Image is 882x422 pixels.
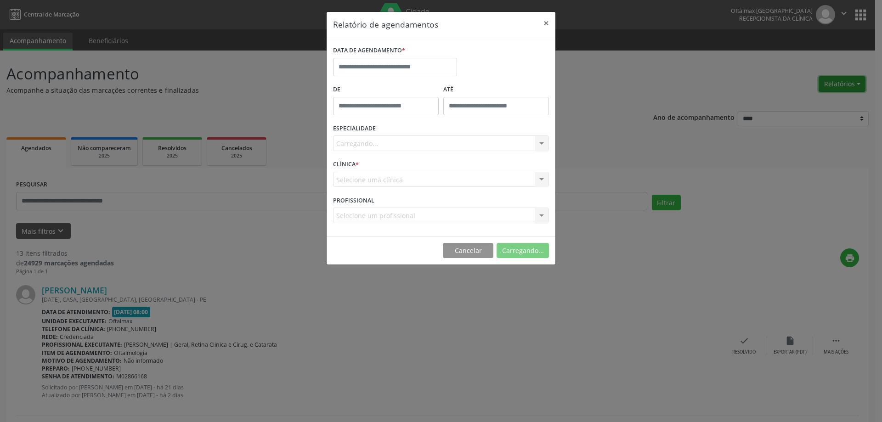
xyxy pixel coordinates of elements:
label: CLÍNICA [333,158,359,172]
button: Cancelar [443,243,493,259]
button: Close [537,12,555,34]
label: ESPECIALIDADE [333,122,376,136]
label: DATA DE AGENDAMENTO [333,44,405,58]
label: De [333,83,439,97]
button: Carregando... [497,243,549,259]
h5: Relatório de agendamentos [333,18,438,30]
label: PROFISSIONAL [333,193,374,208]
label: ATÉ [443,83,549,97]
